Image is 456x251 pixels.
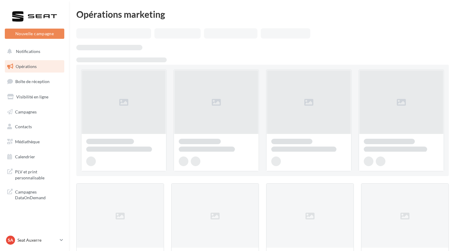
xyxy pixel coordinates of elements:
span: Calendrier [15,154,35,159]
span: PLV et print personnalisable [15,168,62,181]
p: Seat Auxerre [17,237,57,243]
span: SA [8,237,13,243]
span: Campagnes [15,109,37,114]
span: Médiathèque [15,139,40,144]
span: Campagnes DataOnDemand [15,188,62,201]
span: Boîte de réception [15,79,50,84]
div: Opérations marketing [76,10,449,19]
a: Contacts [4,120,65,133]
a: Campagnes DataOnDemand [4,185,65,203]
span: Notifications [16,49,40,54]
a: Opérations [4,60,65,73]
a: PLV et print personnalisable [4,165,65,183]
span: Opérations [16,64,37,69]
a: SA Seat Auxerre [5,234,64,246]
span: Contacts [15,124,32,129]
button: Notifications [4,45,63,58]
a: Calendrier [4,150,65,163]
a: Visibilité en ligne [4,91,65,103]
button: Nouvelle campagne [5,29,64,39]
a: Campagnes [4,106,65,118]
span: Visibilité en ligne [16,94,48,99]
a: Boîte de réception [4,75,65,88]
a: Médiathèque [4,135,65,148]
